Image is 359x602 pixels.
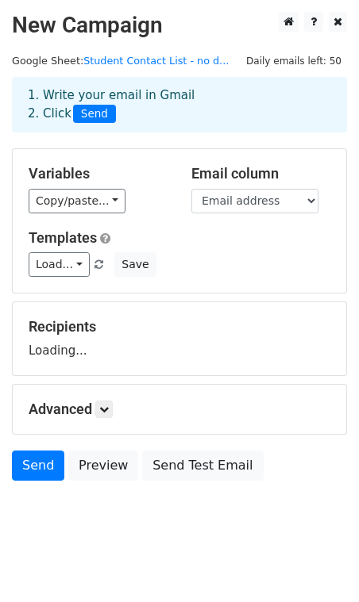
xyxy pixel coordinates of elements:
a: Copy/paste... [29,189,125,213]
a: Send [12,451,64,481]
a: Load... [29,252,90,277]
span: Daily emails left: 50 [241,52,347,70]
a: Preview [68,451,138,481]
a: Send Test Email [142,451,263,481]
div: Loading... [29,318,330,359]
a: Templates [29,229,97,246]
h2: New Campaign [12,12,347,39]
h5: Recipients [29,318,330,336]
div: 1. Write your email in Gmail 2. Click [16,86,343,123]
h5: Email column [191,165,330,182]
h5: Variables [29,165,168,182]
small: Google Sheet: [12,55,229,67]
span: Send [73,105,116,124]
a: Student Contact List - no d... [83,55,229,67]
a: Daily emails left: 50 [241,55,347,67]
button: Save [114,252,156,277]
h5: Advanced [29,401,330,418]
